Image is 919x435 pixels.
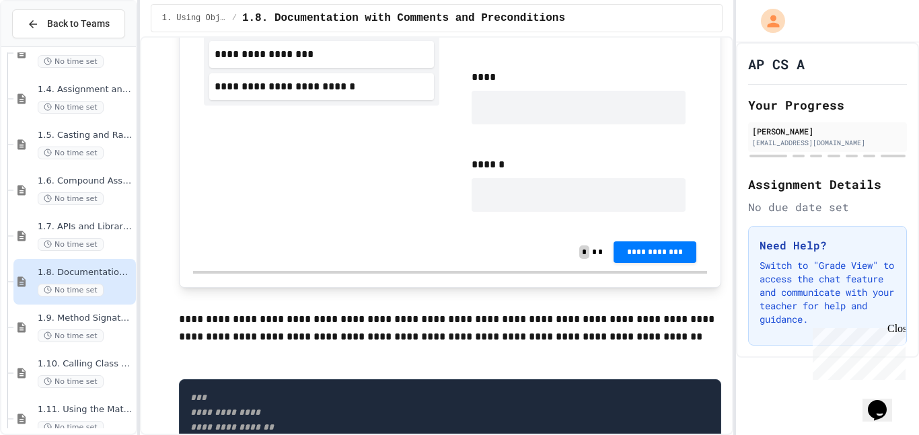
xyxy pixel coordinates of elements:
[760,259,895,326] p: Switch to "Grade View" to access the chat feature and communicate with your teacher for help and ...
[38,421,104,434] span: No time set
[747,5,788,36] div: My Account
[38,147,104,159] span: No time set
[748,54,805,73] h1: AP CS A
[38,192,104,205] span: No time set
[760,237,895,253] h3: Need Help?
[12,9,125,38] button: Back to Teams
[38,329,104,342] span: No time set
[38,221,133,233] span: 1.7. APIs and Libraries
[752,125,903,137] div: [PERSON_NAME]
[232,13,237,24] span: /
[38,375,104,388] span: No time set
[38,313,133,324] span: 1.9. Method Signatures
[752,138,903,148] div: [EMAIL_ADDRESS][DOMAIN_NAME]
[748,95,907,114] h2: Your Progress
[807,323,906,380] iframe: chat widget
[38,101,104,114] span: No time set
[162,13,227,24] span: 1. Using Objects and Methods
[862,381,906,422] iframe: chat widget
[38,130,133,141] span: 1.5. Casting and Ranges of Values
[47,17,110,31] span: Back to Teams
[38,55,104,68] span: No time set
[38,84,133,95] span: 1.4. Assignment and Input
[38,358,133,370] span: 1.10. Calling Class Methods
[38,284,104,296] span: No time set
[38,404,133,416] span: 1.11. Using the Math Class
[242,10,565,26] span: 1.8. Documentation with Comments and Preconditions
[5,5,93,85] div: Chat with us now!Close
[38,238,104,251] span: No time set
[38,267,133,278] span: 1.8. Documentation with Comments and Preconditions
[748,199,907,215] div: No due date set
[38,175,133,187] span: 1.6. Compound Assignment Operators
[748,175,907,194] h2: Assignment Details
